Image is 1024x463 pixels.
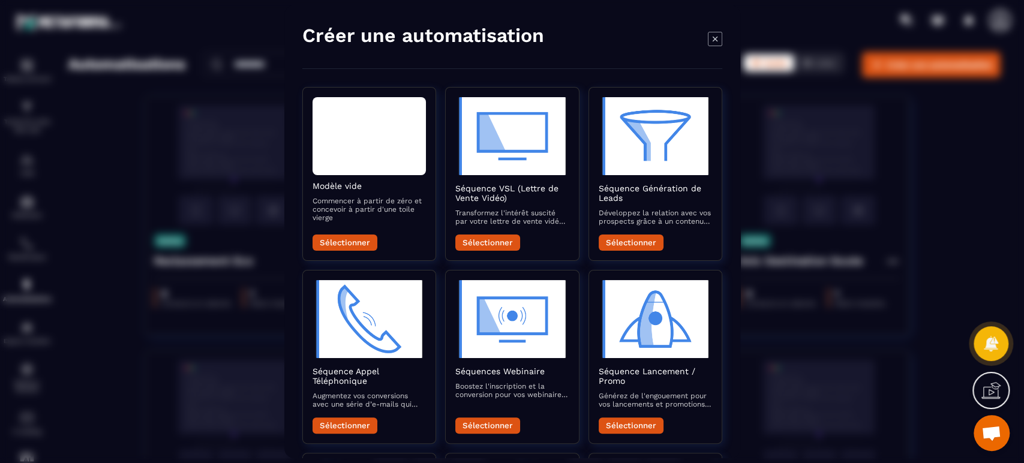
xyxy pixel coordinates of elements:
[313,417,377,434] button: Sélectionner
[598,97,711,175] img: automation-objective-icon
[313,234,377,251] button: Sélectionner
[313,280,426,358] img: automation-objective-icon
[313,366,426,386] h2: Séquence Appel Téléphonique
[598,184,711,203] h2: Séquence Génération de Leads
[313,181,426,191] h2: Modèle vide
[598,366,711,386] h2: Séquence Lancement / Promo
[302,23,544,47] h4: Créer une automatisation
[455,97,569,175] img: automation-objective-icon
[313,197,426,222] p: Commencer à partir de zéro et concevoir à partir d'une toile vierge
[455,184,569,203] h2: Séquence VSL (Lettre de Vente Vidéo)
[974,415,1010,451] div: Ouvrir le chat
[598,417,663,434] button: Sélectionner
[455,234,520,251] button: Sélectionner
[455,382,569,399] p: Boostez l'inscription et la conversion pour vos webinaires avec des e-mails qui informent, rappel...
[455,417,520,434] button: Sélectionner
[455,209,569,226] p: Transformez l'intérêt suscité par votre lettre de vente vidéo en actions concrètes avec des e-mai...
[598,392,711,408] p: Générez de l'engouement pour vos lancements et promotions avec une séquence d’e-mails captivante ...
[313,392,426,408] p: Augmentez vos conversions avec une série d’e-mails qui préparent et suivent vos appels commerciaux
[598,280,711,358] img: automation-objective-icon
[455,366,569,376] h2: Séquences Webinaire
[598,234,663,251] button: Sélectionner
[598,209,711,226] p: Développez la relation avec vos prospects grâce à un contenu attractif qui les accompagne vers la...
[455,280,569,358] img: automation-objective-icon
